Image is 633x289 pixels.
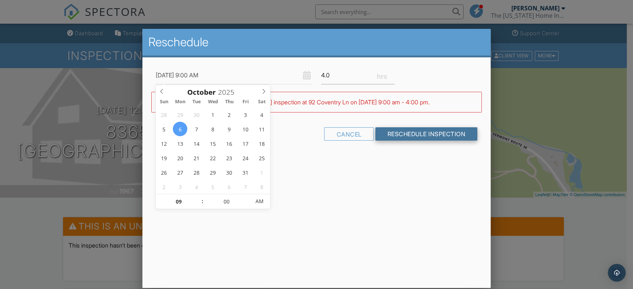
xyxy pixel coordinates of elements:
[608,264,626,282] div: Open Intercom Messenger
[205,136,220,151] span: October 15, 2025
[254,151,269,165] span: October 25, 2025
[216,87,240,97] input: Scroll to increment
[156,122,171,136] span: October 5, 2025
[173,122,187,136] span: October 6, 2025
[222,122,236,136] span: October 9, 2025
[238,179,253,194] span: November 7, 2025
[205,122,220,136] span: October 8, 2025
[238,107,253,122] span: October 3, 2025
[172,100,188,104] span: Mon
[189,122,204,136] span: October 7, 2025
[204,194,249,209] input: Scroll to increment
[156,151,171,165] span: October 19, 2025
[205,165,220,179] span: October 29, 2025
[173,179,187,194] span: November 3, 2025
[189,165,204,179] span: October 28, 2025
[189,136,204,151] span: October 14, 2025
[156,179,171,194] span: November 2, 2025
[205,107,220,122] span: October 1, 2025
[375,127,477,141] input: Reschedule Inspection
[254,107,269,122] span: October 4, 2025
[173,107,187,122] span: September 29, 2025
[187,89,216,96] span: Scroll to increment
[238,122,253,136] span: October 10, 2025
[189,151,204,165] span: October 21, 2025
[237,100,254,104] span: Fri
[189,107,204,122] span: September 30, 2025
[205,179,220,194] span: November 5, 2025
[222,151,236,165] span: October 23, 2025
[254,136,269,151] span: October 18, 2025
[189,179,204,194] span: November 4, 2025
[188,100,205,104] span: Tue
[156,194,201,209] input: Scroll to increment
[156,136,171,151] span: October 12, 2025
[222,136,236,151] span: October 16, 2025
[156,100,172,104] span: Sun
[222,179,236,194] span: November 6, 2025
[222,165,236,179] span: October 30, 2025
[205,100,221,104] span: Wed
[254,100,270,104] span: Sat
[156,165,171,179] span: October 26, 2025
[222,107,236,122] span: October 2, 2025
[156,107,171,122] span: September 28, 2025
[173,136,187,151] span: October 13, 2025
[238,136,253,151] span: October 17, 2025
[254,179,269,194] span: November 8, 2025
[221,100,237,104] span: Thu
[148,35,485,50] h2: Reschedule
[173,165,187,179] span: October 27, 2025
[324,127,374,141] div: Cancel
[173,151,187,165] span: October 20, 2025
[238,151,253,165] span: October 24, 2025
[205,151,220,165] span: October 22, 2025
[254,165,269,179] span: November 1, 2025
[201,194,204,209] span: :
[151,92,482,112] div: WARNING: Conflicts with [PERSON_NAME] inspection at 92 Coventry Ln on [DATE] 9:00 am - 4:00 pm.
[238,165,253,179] span: October 31, 2025
[254,122,269,136] span: October 11, 2025
[249,194,270,209] span: Click to toggle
